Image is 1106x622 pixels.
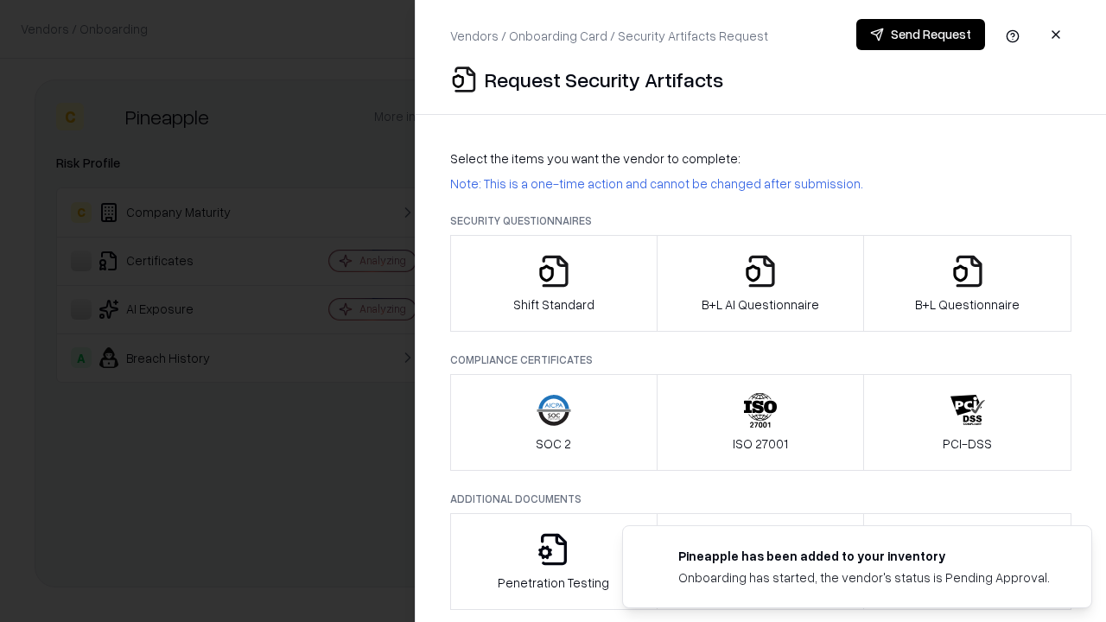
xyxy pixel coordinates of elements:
button: Send Request [856,19,985,50]
button: ISO 27001 [657,374,865,471]
button: Privacy Policy [657,513,865,610]
p: Security Questionnaires [450,213,1071,228]
p: Shift Standard [513,295,594,314]
p: B+L Questionnaire [915,295,1020,314]
p: SOC 2 [536,435,571,453]
div: Onboarding has started, the vendor's status is Pending Approval. [678,568,1050,587]
button: B+L Questionnaire [863,235,1071,332]
p: Vendors / Onboarding Card / Security Artifacts Request [450,27,768,45]
p: PCI-DSS [943,435,992,453]
p: Compliance Certificates [450,352,1071,367]
button: Data Processing Agreement [863,513,1071,610]
p: Request Security Artifacts [485,66,723,93]
button: Shift Standard [450,235,658,332]
p: B+L AI Questionnaire [702,295,819,314]
img: pineappleenergy.com [644,547,664,568]
button: B+L AI Questionnaire [657,235,865,332]
p: Additional Documents [450,492,1071,506]
button: Penetration Testing [450,513,658,610]
button: PCI-DSS [863,374,1071,471]
p: Penetration Testing [498,574,609,592]
div: Pineapple has been added to your inventory [678,547,1050,565]
p: Select the items you want the vendor to complete: [450,149,1071,168]
p: ISO 27001 [733,435,788,453]
p: Note: This is a one-time action and cannot be changed after submission. [450,175,1071,193]
button: SOC 2 [450,374,658,471]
